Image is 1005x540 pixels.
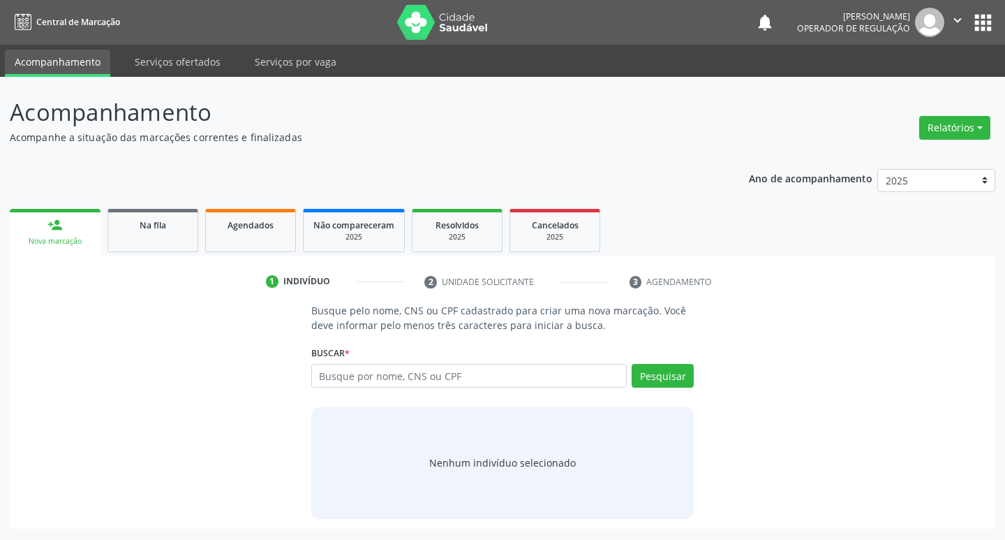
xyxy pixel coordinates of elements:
[944,8,971,37] button: 
[5,50,110,77] a: Acompanhamento
[228,219,274,231] span: Agendados
[919,116,990,140] button: Relatórios
[313,232,394,242] div: 2025
[311,364,627,388] input: Busque por nome, CNS ou CPF
[283,275,330,288] div: Indivíduo
[422,232,492,242] div: 2025
[971,10,995,35] button: apps
[915,8,944,37] img: img
[797,10,910,22] div: [PERSON_NAME]
[532,219,579,231] span: Cancelados
[520,232,590,242] div: 2025
[125,50,230,74] a: Serviços ofertados
[20,236,91,247] div: Nova marcação
[632,364,694,388] button: Pesquisar
[311,303,694,333] p: Busque pelo nome, CNS ou CPF cadastrado para criar uma nova marcação. Você deve informar pelo men...
[755,13,775,32] button: notifications
[311,342,350,364] label: Buscar
[797,22,910,34] span: Operador de regulação
[950,13,965,28] i: 
[10,130,699,145] p: Acompanhe a situação das marcações correntes e finalizadas
[47,217,63,233] div: person_add
[429,455,576,470] div: Nenhum indivíduo selecionado
[140,219,166,231] span: Na fila
[10,95,699,130] p: Acompanhamento
[10,10,120,34] a: Central de Marcação
[435,219,479,231] span: Resolvidos
[749,169,872,187] p: Ano de acompanhamento
[245,50,346,74] a: Serviços por vaga
[36,16,120,28] span: Central de Marcação
[313,219,394,231] span: Não compareceram
[266,275,278,288] div: 1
